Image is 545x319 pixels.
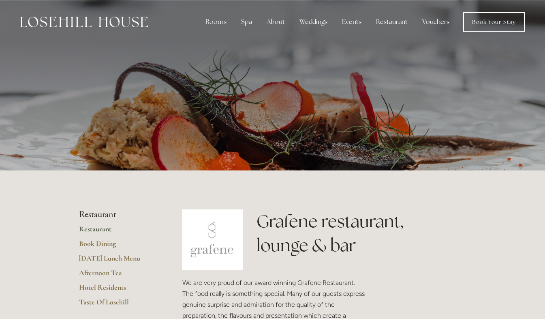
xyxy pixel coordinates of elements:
[79,254,156,268] a: [DATE] Lunch Menu
[79,209,156,220] li: Restaurant
[293,14,334,30] div: Weddings
[336,14,368,30] div: Events
[79,239,156,254] a: Book Dining
[79,297,156,312] a: Taste Of Losehill
[79,224,156,239] a: Restaurant
[463,12,525,32] a: Book Your Stay
[235,14,259,30] div: Spa
[416,14,456,30] a: Vouchers
[79,283,156,297] a: Hotel Residents
[20,17,148,27] img: Losehill House
[260,14,291,30] div: About
[370,14,414,30] div: Restaurant
[79,268,156,283] a: Afternoon Tea
[182,209,243,270] img: grafene.jpg
[199,14,233,30] div: Rooms
[256,209,466,257] h1: Grafene restaurant, lounge & bar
